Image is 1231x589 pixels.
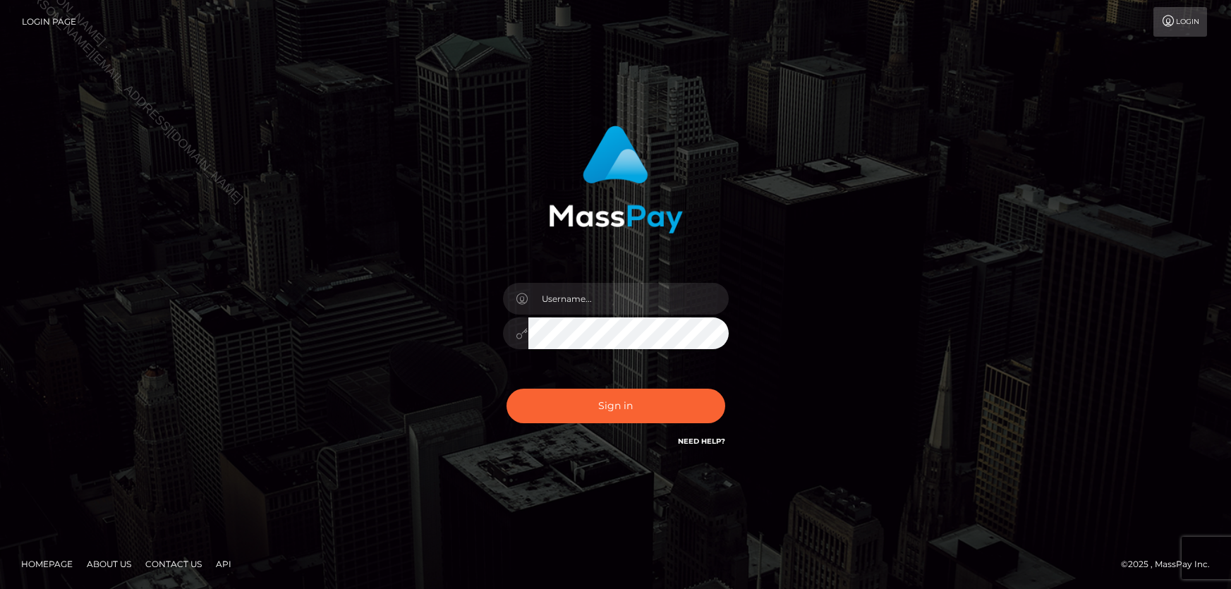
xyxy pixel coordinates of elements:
a: Need Help? [678,437,725,446]
a: Homepage [16,553,78,575]
div: © 2025 , MassPay Inc. [1121,557,1220,572]
a: About Us [81,553,137,575]
a: Login [1153,7,1207,37]
input: Username... [528,283,729,315]
a: API [210,553,237,575]
a: Login Page [22,7,76,37]
button: Sign in [507,389,725,423]
img: MassPay Login [549,126,683,233]
a: Contact Us [140,553,207,575]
